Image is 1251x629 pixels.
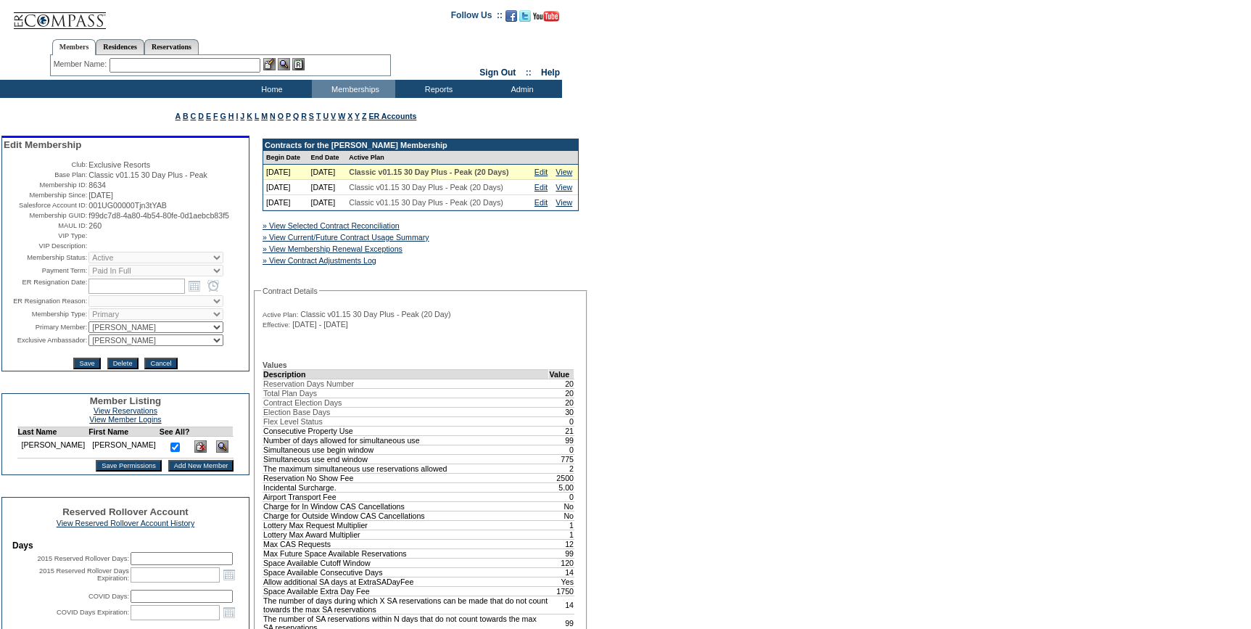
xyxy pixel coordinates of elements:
span: 001UG00000Tjn3tYAB [88,201,167,210]
td: 30 [549,407,574,416]
td: Club: [4,160,87,169]
td: First Name [88,427,160,437]
span: [DATE] [88,191,113,200]
td: 1 [549,530,574,539]
a: Edit [534,168,548,176]
td: 99 [549,548,574,558]
span: Classic v01.15 30 Day Plus - Peak (20 Days) [349,198,503,207]
img: Subscribe to our YouTube Channel [533,11,559,22]
td: 0 [549,492,574,501]
a: » View Membership Renewal Exceptions [263,244,402,253]
a: Edit [534,183,548,192]
td: Yes [549,577,574,586]
a: Sign Out [479,67,516,78]
td: [DATE] [263,180,308,195]
td: VIP Type: [4,231,87,240]
span: Election Base Days [263,408,330,416]
span: Active Plan: [263,311,298,319]
a: Z [362,112,367,120]
td: See All? [160,427,190,437]
span: Flex Level Status [263,417,323,426]
td: Value [549,369,574,379]
td: End Date [308,151,347,165]
a: Open the calendar popup. [221,604,237,620]
td: 5.00 [549,482,574,492]
td: Space Available Consecutive Days [263,567,549,577]
a: X [347,112,352,120]
td: Consecutive Property Use [263,426,549,435]
td: ER Resignation Date: [4,278,87,294]
a: Open the calendar popup. [221,567,237,583]
a: H [228,112,234,120]
td: Charge for Outside Window CAS Cancellations [263,511,549,520]
td: MAUL ID: [4,221,87,230]
td: Space Available Extra Day Fee [263,586,549,596]
a: P [286,112,291,120]
td: Simultaneous use end window [263,454,549,464]
td: 120 [549,558,574,567]
td: The number of days during which X SA reservations can be made that do not count towards the max S... [263,596,549,614]
span: Classic v01.15 30 Day Plus - Peak (20 Day) [300,310,450,318]
a: S [309,112,314,120]
img: View Dashboard [216,440,228,453]
a: V [331,112,336,120]
span: Effective: [263,321,290,329]
td: Last Name [17,427,88,437]
a: O [278,112,284,120]
td: Membership GUID: [4,211,87,220]
img: Follow us on Twitter [519,10,531,22]
td: Contracts for the [PERSON_NAME] Membership [263,139,578,151]
td: Lottery Max Award Multiplier [263,530,549,539]
a: R [301,112,307,120]
td: Reservation No Show Fee [263,473,549,482]
td: Charge for In Window CAS Cancellations [263,501,549,511]
span: Classic v01.15 30 Day Plus - Peak (20 Days) [349,168,508,176]
td: Description [263,369,549,379]
b: Values [263,361,287,369]
a: View [556,183,572,192]
td: Membership Status: [4,252,87,263]
a: T [316,112,321,120]
a: » View Current/Future Contract Usage Summary [263,233,429,242]
td: 14 [549,596,574,614]
a: Become our fan on Facebook [505,15,517,23]
a: E [206,112,211,120]
td: 12 [549,539,574,548]
a: D [198,112,204,120]
td: Home [228,80,312,98]
td: Incidental Surcharge. [263,482,549,492]
a: Edit [534,198,548,207]
span: Classic v01.15 30 Day Plus - Peak [88,170,207,179]
td: Follow Us :: [451,9,503,26]
span: Reserved Rollover Account [62,506,189,517]
a: Open the time view popup. [205,278,221,294]
a: Reservations [144,39,199,54]
span: Contract Election Days [263,398,342,407]
input: Save [73,358,100,369]
a: B [183,112,189,120]
td: Primary Member: [4,321,87,333]
td: Active Plan [346,151,532,165]
td: 1 [549,520,574,530]
label: COVID Days: [88,593,129,600]
label: COVID Days Expiration: [57,609,129,616]
img: Become our fan on Facebook [505,10,517,22]
td: Membership Since: [4,191,87,200]
a: View Member Logins [89,415,161,424]
td: [DATE] [263,165,308,180]
td: No [549,501,574,511]
a: Help [541,67,560,78]
td: Reports [395,80,479,98]
td: [PERSON_NAME] [17,437,88,459]
td: VIP Description: [4,242,87,250]
span: Member Listing [90,395,162,406]
a: L [255,112,259,120]
a: Q [293,112,299,120]
td: Begin Date [263,151,308,165]
a: Residences [96,39,144,54]
span: 260 [88,221,102,230]
a: C [191,112,197,120]
a: N [270,112,276,120]
input: Cancel [144,358,177,369]
input: Delete [107,358,139,369]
